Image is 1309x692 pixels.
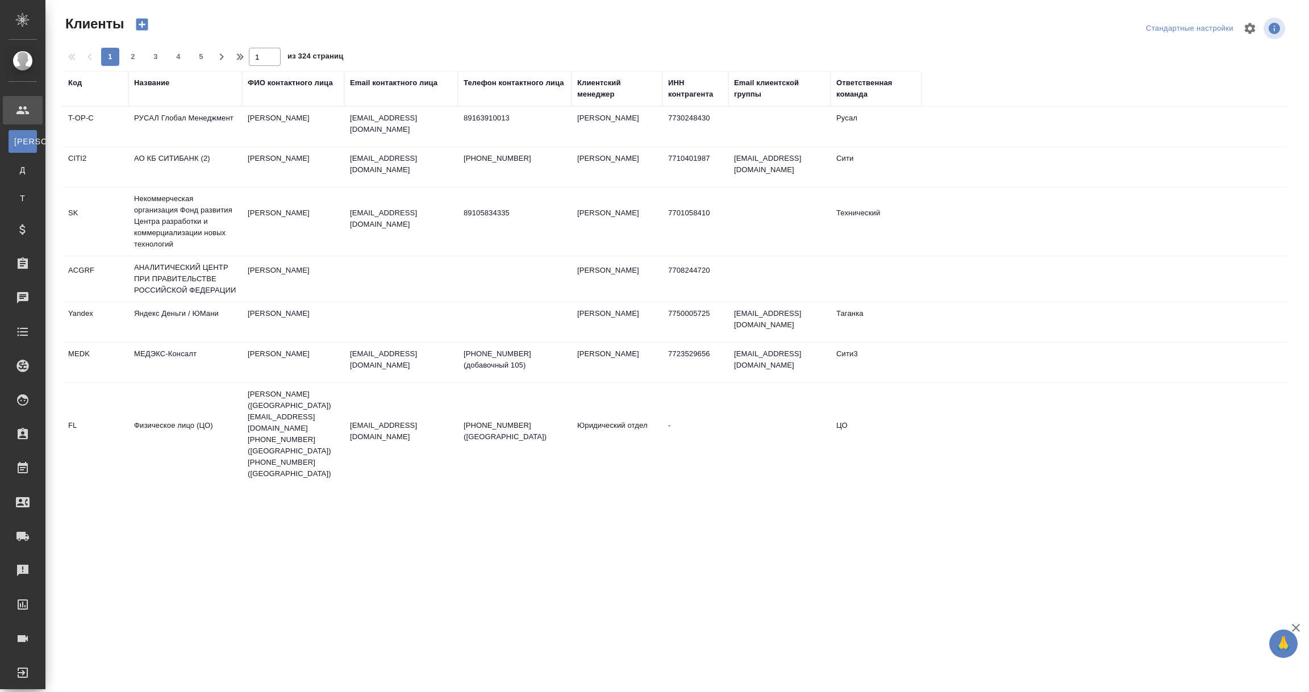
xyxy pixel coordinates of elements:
[62,107,128,147] td: T-OP-C
[572,147,662,187] td: [PERSON_NAME]
[128,414,242,454] td: Физическое лицо (ЦО)
[169,51,187,62] span: 4
[350,77,437,89] div: Email контактного лица
[350,207,452,230] p: [EMAIL_ADDRESS][DOMAIN_NAME]
[242,302,344,342] td: [PERSON_NAME]
[662,302,728,342] td: 7750005725
[464,420,566,443] p: [PHONE_NUMBER] ([GEOGRAPHIC_DATA])
[242,343,344,382] td: [PERSON_NAME]
[831,343,922,382] td: Сити3
[147,51,165,62] span: 3
[572,259,662,299] td: [PERSON_NAME]
[242,202,344,241] td: [PERSON_NAME]
[169,48,187,66] button: 4
[192,48,210,66] button: 5
[464,153,566,164] p: [PHONE_NUMBER]
[577,77,657,100] div: Клиентский менеджер
[1274,632,1293,656] span: 🙏
[124,48,142,66] button: 2
[134,77,169,89] div: Название
[128,302,242,342] td: Яндекс Деньги / ЮМани
[662,107,728,147] td: 7730248430
[9,159,37,181] a: Д
[1236,15,1264,42] span: Настроить таблицу
[662,414,728,454] td: -
[242,383,344,485] td: [PERSON_NAME] ([GEOGRAPHIC_DATA]) [EMAIL_ADDRESS][DOMAIN_NAME] [PHONE_NUMBER] ([GEOGRAPHIC_DATA])...
[831,202,922,241] td: Технический
[831,147,922,187] td: Сити
[62,147,128,187] td: CITI2
[128,187,242,256] td: Некоммерческая организация Фонд развития Центра разработки и коммерциализации новых технологий
[242,107,344,147] td: [PERSON_NAME]
[572,302,662,342] td: [PERSON_NAME]
[728,147,831,187] td: [EMAIL_ADDRESS][DOMAIN_NAME]
[14,193,31,204] span: Т
[662,202,728,241] td: 7701058410
[128,343,242,382] td: МЕДЭКС-Консалт
[662,147,728,187] td: 7710401987
[62,414,128,454] td: FL
[124,51,142,62] span: 2
[128,107,242,147] td: РУСАЛ Глобал Менеджмент
[14,136,31,147] span: [PERSON_NAME]
[831,414,922,454] td: ЦО
[572,202,662,241] td: [PERSON_NAME]
[464,112,566,124] p: 89163910013
[62,259,128,299] td: ACGRF
[464,207,566,219] p: 89105834335
[572,414,662,454] td: Юридический отдел
[572,107,662,147] td: [PERSON_NAME]
[242,147,344,187] td: [PERSON_NAME]
[728,343,831,382] td: [EMAIL_ADDRESS][DOMAIN_NAME]
[62,15,124,33] span: Клиенты
[350,348,452,371] p: [EMAIL_ADDRESS][DOMAIN_NAME]
[287,49,343,66] span: из 324 страниц
[62,202,128,241] td: SK
[831,107,922,147] td: Русал
[147,48,165,66] button: 3
[1264,18,1287,39] span: Посмотреть информацию
[242,259,344,299] td: [PERSON_NAME]
[1143,20,1236,37] div: split button
[128,147,242,187] td: АО КБ СИТИБАНК (2)
[831,302,922,342] td: Таганка
[68,77,82,89] div: Код
[9,130,37,153] a: [PERSON_NAME]
[128,256,242,302] td: АНАЛИТИЧЕСКИЙ ЦЕНТР ПРИ ПРАВИТЕЛЬСТВЕ РОССИЙСКОЙ ФЕДЕРАЦИИ
[62,302,128,342] td: Yandex
[350,112,452,135] p: [EMAIL_ADDRESS][DOMAIN_NAME]
[662,259,728,299] td: 7708244720
[350,420,452,443] p: [EMAIL_ADDRESS][DOMAIN_NAME]
[728,302,831,342] td: [EMAIL_ADDRESS][DOMAIN_NAME]
[128,15,156,34] button: Создать
[192,51,210,62] span: 5
[572,343,662,382] td: [PERSON_NAME]
[350,153,452,176] p: [EMAIL_ADDRESS][DOMAIN_NAME]
[9,187,37,210] a: Т
[248,77,333,89] div: ФИО контактного лица
[662,343,728,382] td: 7723529656
[62,343,128,382] td: MEDK
[734,77,825,100] div: Email клиентской группы
[668,77,723,100] div: ИНН контрагента
[464,77,564,89] div: Телефон контактного лица
[836,77,916,100] div: Ответственная команда
[464,348,566,371] p: [PHONE_NUMBER] (добавочный 105)
[1269,630,1298,658] button: 🙏
[14,164,31,176] span: Д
